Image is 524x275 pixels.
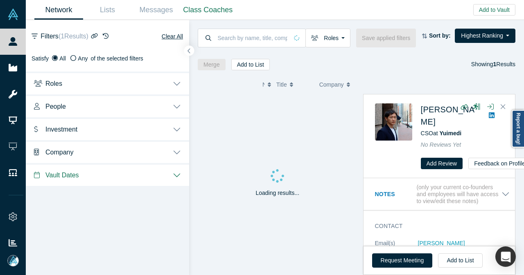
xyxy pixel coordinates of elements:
[59,33,88,40] span: ( 1 Results)
[45,103,66,110] span: People
[7,255,19,266] img: Mia Scott's Account
[32,54,183,63] div: Satisfy of the selected filters
[59,55,66,62] span: All
[181,0,235,20] a: Class Coaches
[45,171,79,179] span: Vault Dates
[217,28,289,47] input: Search by name, title, company, summary, expertise, investment criteria or topics of focus
[439,130,461,136] a: Yuimedi
[375,222,498,230] h3: Contact
[7,9,19,20] img: Alchemist Vault Logo
[512,110,524,148] a: Report a bug!
[26,140,189,163] button: Company
[41,31,88,41] span: Filters
[262,76,268,93] button: Name
[421,130,462,136] span: CSO at
[83,0,132,20] a: Lists
[26,94,189,117] button: People
[455,29,515,43] button: Highest Ranking
[421,105,475,126] a: [PERSON_NAME]
[356,29,416,47] button: Save applied filters
[319,76,354,93] button: Company
[34,0,83,20] a: Network
[276,76,311,93] button: Title
[416,184,501,204] p: (only your current co-founders and employees will have access to view/edit these notes)
[305,29,350,47] button: Roles
[418,240,469,264] a: [PERSON_NAME][EMAIL_ADDRESS][DOMAIN_NAME]
[375,184,510,204] button: Notes (only your current co-founders and employees will have access to view/edit these notes)
[372,253,433,268] button: Request Meeting
[26,163,189,186] button: Vault Dates
[198,59,226,70] button: Merge
[375,190,415,199] h3: Notes
[78,55,88,62] span: Any
[132,0,181,20] a: Messages
[493,61,497,67] strong: 1
[497,101,509,114] button: Close
[421,141,461,148] span: No Reviews Yet
[262,76,264,93] span: Name
[231,59,270,70] button: Add to List
[421,158,463,169] button: Add Review
[493,61,515,67] span: Results
[255,189,299,197] p: Loading results...
[26,117,189,140] button: Investment
[45,80,62,87] span: Roles
[45,148,73,156] span: Company
[45,125,77,133] span: Investment
[429,32,451,39] strong: Sort by:
[319,76,344,93] span: Company
[26,72,189,94] button: Roles
[438,253,482,268] button: Add to List
[473,4,515,16] button: Add to Vault
[375,103,412,141] img: Taka Kubo's Profile Image
[276,76,287,93] span: Title
[471,59,515,70] div: Showing
[161,31,183,41] button: Clear All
